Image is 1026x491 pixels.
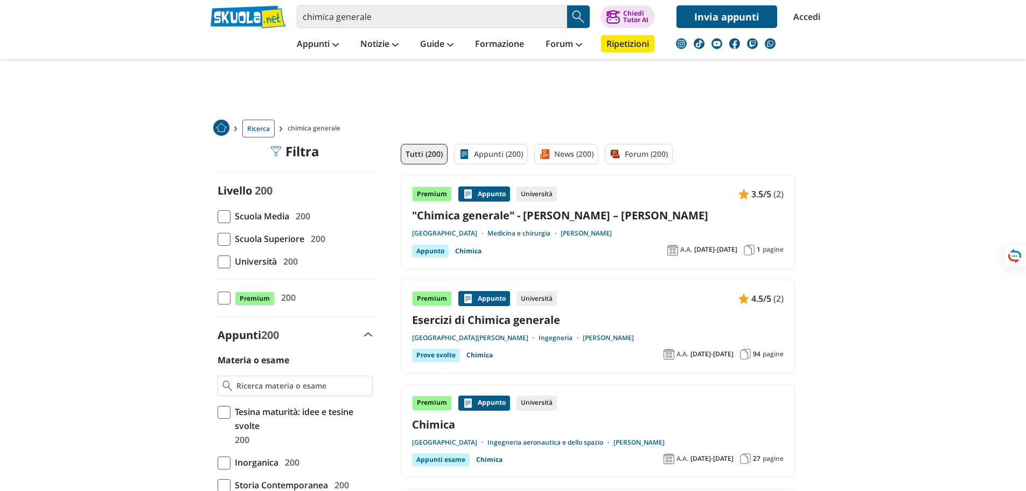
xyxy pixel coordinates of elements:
[694,245,737,254] span: [DATE]-[DATE]
[463,293,473,304] img: Appunti contenuto
[463,189,473,199] img: Appunti contenuto
[763,454,784,463] span: pagine
[680,245,692,254] span: A.A.
[517,186,557,202] div: Università
[458,396,510,411] div: Appunto
[231,433,249,447] span: 200
[751,187,771,201] span: 3.5/5
[306,232,325,246] span: 200
[694,38,704,49] img: tiktok
[753,454,760,463] span: 27
[412,208,784,223] a: "Chimica generale" - [PERSON_NAME] – [PERSON_NAME]
[773,187,784,201] span: (2)
[231,455,278,469] span: Inorganica
[793,5,816,28] a: Accedi
[458,291,510,306] div: Appunto
[676,38,687,49] img: instagram
[412,245,449,258] div: Appunto
[412,186,452,202] div: Premium
[740,349,751,359] img: Pagine
[218,354,289,366] label: Materia o esame
[676,454,688,463] span: A.A.
[676,5,777,28] a: Invia appunti
[255,183,273,198] span: 200
[213,120,229,136] img: Home
[417,35,456,54] a: Guide
[231,405,373,433] span: Tesina maturità: idee e tesine svolte
[610,149,620,160] img: Forum filtro contenuto
[763,350,784,358] span: pagine
[288,120,345,137] span: chimica generale
[517,396,557,411] div: Università
[476,453,502,466] a: Chimica
[412,417,784,432] a: Chimica
[458,186,510,202] div: Appunto
[570,9,587,25] img: Cerca appunti, riassunti o versioni
[231,209,289,223] span: Scuola Media
[543,35,585,54] a: Forum
[711,38,722,49] img: youtube
[412,453,470,466] div: Appunti esame
[729,38,740,49] img: facebook
[667,245,678,255] img: Anno accademico
[218,183,252,198] label: Livello
[601,5,655,28] button: ChiediTutor AI
[291,209,310,223] span: 200
[242,120,275,137] a: Ricerca
[231,254,277,268] span: Università
[358,35,401,54] a: Notizie
[517,291,557,306] div: Università
[601,35,654,52] a: Ripetizioni
[664,453,674,464] img: Anno accademico
[412,438,487,447] a: [GEOGRAPHIC_DATA]
[364,333,373,337] img: Apri e chiudi sezione
[231,232,304,246] span: Scuola Superiore
[753,350,760,358] span: 94
[561,229,612,238] a: [PERSON_NAME]
[454,144,528,164] a: Appunti (200)
[270,146,281,157] img: Filtra filtri mobile
[583,334,634,342] a: [PERSON_NAME]
[740,453,751,464] img: Pagine
[487,229,561,238] a: Medicina e chirurgia
[412,291,452,306] div: Premium
[218,328,279,342] label: Appunti
[261,328,279,342] span: 200
[605,144,673,164] a: Forum (200)
[412,349,460,362] div: Prove svolte
[412,334,539,342] a: [GEOGRAPHIC_DATA][PERSON_NAME]
[487,438,613,447] a: Ingegneria aeronautica e dello spazio
[763,245,784,254] span: pagine
[676,350,688,358] span: A.A.
[539,149,550,160] img: News filtro contenuto
[738,189,749,199] img: Appunti contenuto
[738,293,749,304] img: Appunti contenuto
[459,149,470,160] img: Appunti filtro contenuto
[279,254,298,268] span: 200
[567,5,590,28] button: Search Button
[235,292,275,306] span: Premium
[222,381,233,391] img: Ricerca materia o esame
[751,292,771,306] span: 4.5/5
[757,245,760,254] span: 1
[539,334,583,342] a: Ingegneria
[747,38,758,49] img: twitch
[623,10,648,23] div: Chiedi Tutor AI
[412,313,784,327] a: Esercizi di Chimica generale
[277,291,296,305] span: 200
[534,144,598,164] a: News (200)
[270,144,319,159] div: Filtra
[455,245,481,258] a: Chimica
[690,454,734,463] span: [DATE]-[DATE]
[297,5,567,28] input: Cerca appunti, riassunti o versioni
[412,396,452,411] div: Premium
[472,35,527,54] a: Formazione
[664,349,674,359] img: Anno accademico
[294,35,341,54] a: Appunti
[401,144,448,164] a: Tutti (200)
[412,229,487,238] a: [GEOGRAPHIC_DATA]
[613,438,665,447] a: [PERSON_NAME]
[281,455,299,469] span: 200
[690,350,734,358] span: [DATE]-[DATE]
